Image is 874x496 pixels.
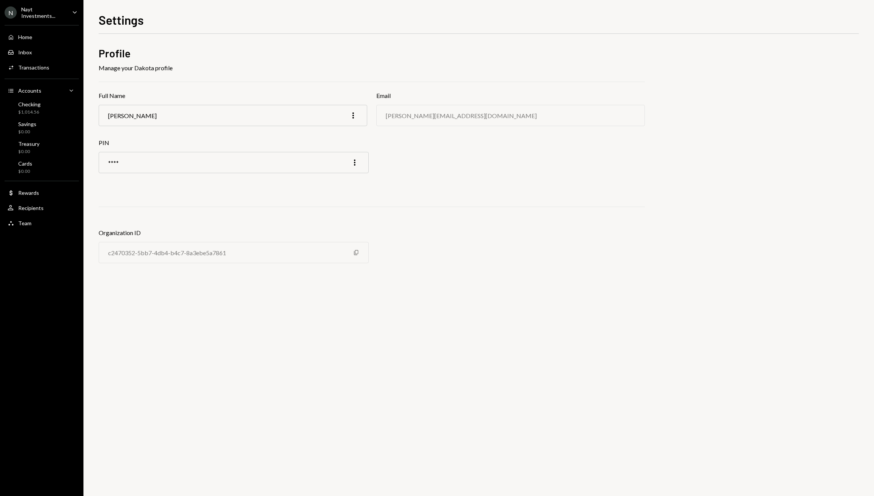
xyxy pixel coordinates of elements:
[5,201,79,215] a: Recipients
[99,12,144,27] h1: Settings
[5,6,17,19] div: N
[18,205,44,211] div: Recipients
[376,91,645,100] h3: Email
[18,49,32,55] div: Inbox
[5,118,79,137] a: Savings$0.00
[18,160,32,167] div: Cards
[5,30,79,44] a: Home
[18,168,32,175] div: $0.00
[5,186,79,199] a: Rewards
[5,45,79,59] a: Inbox
[18,64,49,71] div: Transactions
[18,121,36,127] div: Savings
[5,99,79,117] a: Checking$1,014.56
[99,228,369,237] h3: Organization ID
[99,63,645,73] div: Manage your Dakota profile
[5,158,79,176] a: Cards$0.00
[18,129,36,135] div: $0.00
[18,141,39,147] div: Treasury
[5,216,79,230] a: Team
[108,112,157,119] div: [PERSON_NAME]
[18,34,32,40] div: Home
[18,109,41,115] div: $1,014.56
[18,101,41,107] div: Checking
[99,138,369,147] h3: PIN
[18,87,41,94] div: Accounts
[99,46,645,61] h2: Profile
[5,138,79,156] a: Treasury$0.00
[99,91,367,100] h3: Full Name
[18,190,39,196] div: Rewards
[18,220,31,226] div: Team
[5,60,79,74] a: Transactions
[5,84,79,97] a: Accounts
[108,249,226,256] div: c2470352-5bb7-4db4-b4c7-8a3ebe5a7861
[386,112,537,119] div: [PERSON_NAME][EMAIL_ADDRESS][DOMAIN_NAME]
[18,148,39,155] div: $0.00
[21,6,66,19] div: Nayt Investments...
